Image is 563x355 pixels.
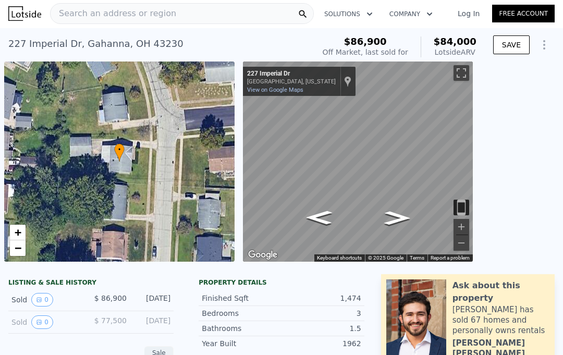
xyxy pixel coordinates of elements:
[281,323,361,334] div: 1.5
[431,255,470,261] a: Report a problem
[114,143,125,162] div: •
[452,279,549,304] div: Ask about this property
[202,323,281,334] div: Bathrooms
[247,78,336,85] div: [GEOGRAPHIC_DATA], [US_STATE]
[8,6,41,21] img: Lotside
[454,200,469,215] button: Toggle motion tracking
[199,278,364,287] div: Property details
[243,62,473,262] div: Map
[368,255,403,261] span: © 2025 Google
[8,278,174,289] div: LISTING & SALE HISTORY
[344,36,387,47] span: $86,900
[434,36,476,47] span: $84,000
[246,248,280,262] img: Google
[492,5,555,22] a: Free Account
[247,87,303,93] a: View on Google Maps
[15,241,21,254] span: −
[135,293,170,307] div: [DATE]
[317,254,362,262] button: Keyboard shortcuts
[454,219,469,235] button: Zoom in
[202,338,281,349] div: Year Built
[454,235,469,251] button: Zoom out
[246,248,280,262] a: Open this area in Google Maps (opens a new window)
[51,7,176,20] span: Search an address or region
[11,293,83,307] div: Sold
[31,315,53,329] button: View historical data
[31,293,53,307] button: View historical data
[373,208,421,228] path: Go North, Imperial Dr
[281,293,361,303] div: 1,474
[94,316,127,325] span: $ 77,500
[202,293,281,303] div: Finished Sqft
[114,145,125,154] span: •
[316,5,381,23] button: Solutions
[15,226,21,239] span: +
[344,76,351,87] a: Show location on map
[94,294,127,302] span: $ 86,900
[534,34,555,55] button: Show Options
[202,308,281,319] div: Bedrooms
[281,308,361,319] div: 3
[493,35,530,54] button: SAVE
[410,255,424,261] a: Terms (opens in new tab)
[454,65,469,81] button: Toggle fullscreen view
[381,5,441,23] button: Company
[323,47,408,57] div: Off Market, last sold for
[135,315,170,329] div: [DATE]
[295,207,343,228] path: Go South, Imperial Dr
[10,225,26,240] a: Zoom in
[8,36,183,51] div: 227 Imperial Dr , Gahanna , OH 43230
[281,338,361,349] div: 1962
[452,304,549,336] div: [PERSON_NAME] has sold 67 homes and personally owns rentals
[11,315,83,329] div: Sold
[247,70,336,78] div: 227 Imperial Dr
[243,62,473,262] div: Street View
[445,8,492,19] a: Log In
[10,240,26,256] a: Zoom out
[434,47,476,57] div: Lotside ARV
